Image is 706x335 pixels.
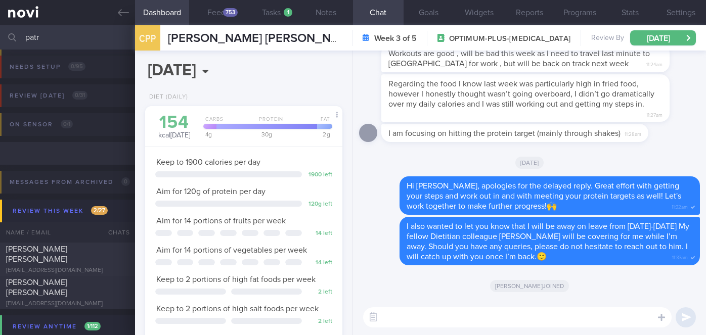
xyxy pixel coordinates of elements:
[515,157,544,169] span: [DATE]
[284,8,292,17] div: 1
[490,280,569,292] span: [PERSON_NAME] joined
[7,175,133,189] div: Messages from Archived
[6,300,129,308] div: [EMAIL_ADDRESS][DOMAIN_NAME]
[95,222,135,243] div: Chats
[61,120,73,128] span: 0 / 1
[307,201,332,208] div: 120 g left
[91,206,108,215] span: 2 / 27
[388,80,654,108] span: Regarding the food I know last week was particularly high in fried food, however I honestly thoug...
[307,230,332,237] div: 14 left
[591,34,624,43] span: Review By
[10,320,103,333] div: Review anytime
[145,93,188,101] div: Diet (Daily)
[407,182,681,210] span: Hi [PERSON_NAME], apologies for the delayed reply. Great effort with getting your steps and work ...
[223,8,238,17] div: 753
[6,267,129,274] div: [EMAIL_ADDRESS][DOMAIN_NAME]
[646,59,663,68] span: 11:24am
[7,118,75,131] div: On sensor
[222,116,318,129] div: Protein
[156,275,316,283] span: Keep to 2 portions of high fat foods per week
[307,259,332,267] div: 14 left
[156,217,286,225] span: Aim for 14 portions of fruits per week
[200,131,217,137] div: 4 g
[407,222,689,261] span: I also wanted to let you know that I will be away on leave from [DATE]-[DATE] My fellow Dietitian...
[388,129,621,137] span: I am focusing on hitting the protein target (mainly through shakes)
[213,131,317,137] div: 30 g
[72,91,87,100] span: 0 / 31
[84,322,101,330] span: 1 / 112
[6,278,67,297] span: [PERSON_NAME] [PERSON_NAME]
[7,89,90,103] div: Review [DATE]
[315,116,332,129] div: Fat
[156,158,260,166] span: Keep to 1900 calories per day
[200,116,225,129] div: Carbs
[388,50,650,68] span: Workouts are good , will be bad this week as I need to travel last minute to [GEOGRAPHIC_DATA] fo...
[314,131,332,137] div: 2 g
[10,204,110,218] div: Review this week
[374,33,417,43] strong: Week 3 of 5
[7,60,88,74] div: Needs setup
[672,252,688,261] span: 11:33am
[307,289,332,296] div: 2 left
[307,318,332,325] div: 2 left
[646,109,663,119] span: 11:27am
[155,114,193,140] div: kcal [DATE]
[121,177,130,186] span: 0
[168,32,359,44] span: [PERSON_NAME] [PERSON_NAME]
[449,34,570,44] span: OPTIMUM-PLUS-[MEDICAL_DATA]
[156,246,307,254] span: Aim for 14 portions of vegetables per week
[156,305,319,313] span: Keep to 2 portions of high salt foods per week
[155,114,193,131] div: 154
[630,30,696,45] button: [DATE]
[156,187,266,196] span: Aim for 120g of protein per day
[307,171,332,179] div: 1900 left
[68,62,85,71] span: 0 / 95
[672,201,688,211] span: 11:32am
[625,128,641,138] span: 11:28am
[6,245,67,263] span: [PERSON_NAME] [PERSON_NAME]
[133,19,163,58] div: CPP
